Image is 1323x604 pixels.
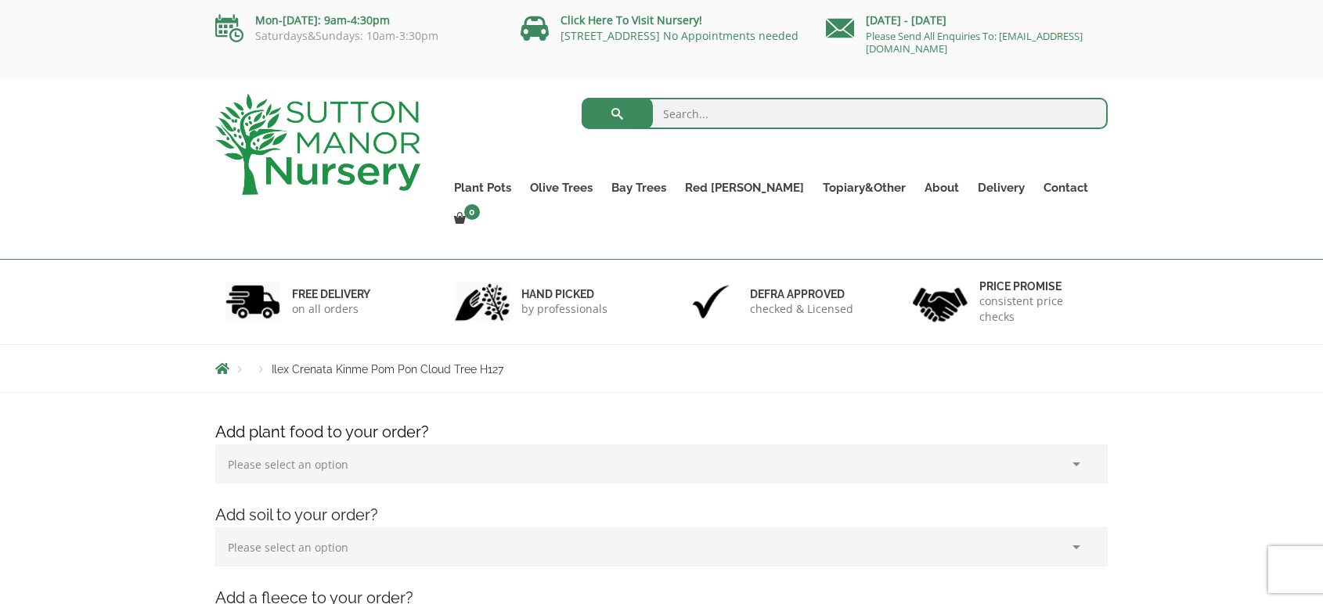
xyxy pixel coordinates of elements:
p: Saturdays&Sundays: 10am-3:30pm [215,30,497,42]
h4: Add soil to your order? [204,503,1119,527]
h6: Price promise [979,279,1098,293]
a: [STREET_ADDRESS] No Appointments needed [561,28,798,43]
a: About [915,177,968,199]
p: by professionals [521,301,607,317]
p: checked & Licensed [750,301,853,317]
a: Red [PERSON_NAME] [676,177,813,199]
a: Delivery [968,177,1034,199]
img: 1.jpg [225,282,280,322]
a: 0 [445,208,485,230]
input: Search... [582,98,1109,129]
p: Mon-[DATE]: 9am-4:30pm [215,11,497,30]
a: Plant Pots [445,177,521,199]
img: 2.jpg [455,282,510,322]
a: Olive Trees [521,177,602,199]
h4: Add plant food to your order? [204,420,1119,444]
p: consistent price checks [979,293,1098,325]
nav: Breadcrumbs [215,362,1108,375]
a: Please Send All Enquiries To: [EMAIL_ADDRESS][DOMAIN_NAME] [866,29,1083,56]
a: Contact [1034,177,1098,199]
h6: FREE DELIVERY [292,287,370,301]
p: on all orders [292,301,370,317]
h6: Defra approved [750,287,853,301]
a: Topiary&Other [813,177,915,199]
a: Bay Trees [602,177,676,199]
h6: hand picked [521,287,607,301]
a: Click Here To Visit Nursery! [561,13,702,27]
span: Ilex Crenata Kinme Pom Pon Cloud Tree H127 [272,363,503,376]
img: 4.jpg [913,278,968,325]
span: 0 [464,204,480,220]
img: logo [215,94,420,195]
img: 3.jpg [683,282,738,322]
p: [DATE] - [DATE] [826,11,1108,30]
